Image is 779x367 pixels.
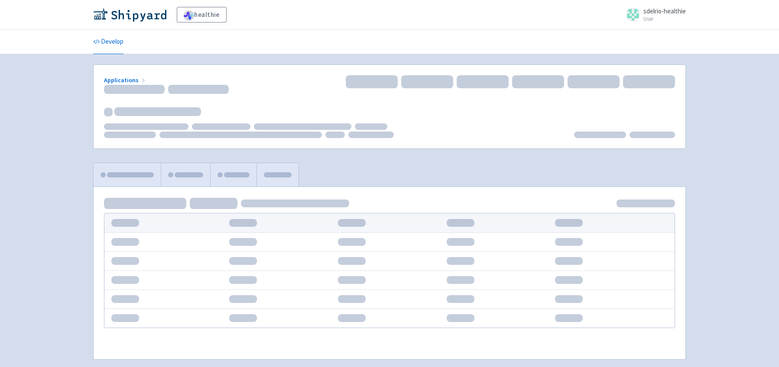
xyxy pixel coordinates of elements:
[104,76,147,84] a: Applications
[621,8,686,22] a: sdelrio-healthie User
[643,16,686,22] small: User
[643,7,686,15] span: sdelrio-healthie
[93,30,123,54] a: Develop
[93,8,166,22] img: Shipyard logo
[177,7,227,23] a: healthie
